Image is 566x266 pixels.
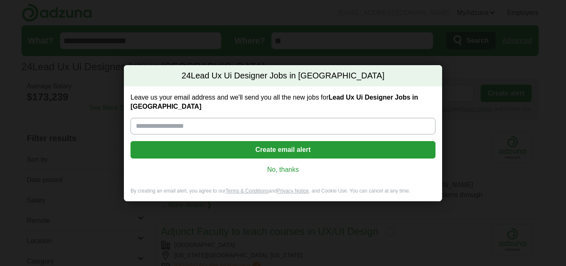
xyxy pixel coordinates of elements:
label: Leave us your email address and we'll send you all the new jobs for [131,93,435,111]
button: Create email alert [131,141,435,159]
h2: Lead Ux Ui Designer Jobs in [GEOGRAPHIC_DATA] [124,65,442,87]
a: No, thanks [137,165,429,174]
span: 24 [181,70,191,82]
a: Privacy Notice [277,188,309,194]
a: Terms & Conditions [225,188,268,194]
div: By creating an email alert, you agree to our and , and Cookie Use. You can cancel at any time. [124,188,442,201]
